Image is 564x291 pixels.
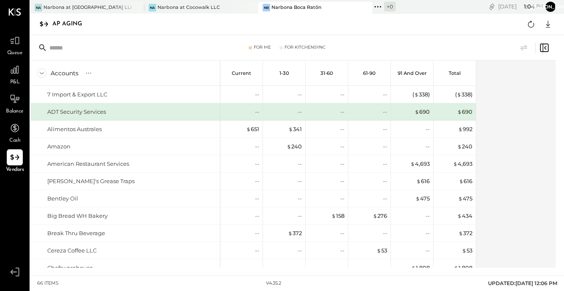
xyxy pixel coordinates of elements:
div: 158 [331,212,344,220]
div: -- [298,195,302,203]
a: P&L [0,62,29,86]
div: -- [255,195,259,203]
span: $ [246,126,251,132]
div: -- [255,91,259,99]
span: $ [287,143,291,150]
div: 7 Import & Export LLC [47,91,107,99]
div: -- [340,247,344,255]
div: Na [35,4,42,11]
div: Big Bread WH Bakery [47,212,108,220]
div: -- [426,212,430,220]
span: Queue [7,49,23,57]
div: -- [383,177,387,185]
span: $ [415,108,419,115]
span: $ [457,143,462,150]
div: -- [340,195,344,203]
div: NB [263,4,270,11]
span: $ [411,264,416,271]
div: -- [298,108,302,116]
div: -- [426,125,430,133]
div: -- [255,247,259,255]
div: Chefswarehouse [47,264,93,272]
span: $ [457,91,461,98]
div: -- [383,264,387,272]
div: -- [340,91,344,99]
div: 651 [246,125,259,133]
div: -- [255,160,259,168]
span: $ [462,247,466,254]
div: -- [383,91,387,99]
div: ( 338 ) [412,91,430,99]
div: -- [298,247,302,255]
div: -- [426,143,430,151]
span: $ [457,108,462,115]
div: 372 [458,229,472,237]
div: ( 338 ) [455,91,472,99]
p: 61-90 [363,70,376,76]
div: 1,808 [454,264,472,272]
span: $ [288,126,293,132]
span: $ [459,178,464,184]
div: -- [298,160,302,168]
div: -- [383,143,387,151]
div: -- [255,212,259,220]
div: -- [255,264,259,272]
span: $ [331,212,336,219]
div: 690 [457,108,472,116]
p: Total [449,70,461,76]
div: American Restaurant Services [47,160,129,168]
p: Current [232,70,251,76]
div: -- [383,125,387,133]
div: -- [255,177,259,185]
a: Balance [0,91,29,115]
div: + 0 [384,2,396,11]
span: $ [454,264,458,271]
div: 4,693 [410,160,430,168]
div: -- [383,195,387,203]
a: Queue [0,33,29,57]
div: [DATE] [498,3,543,11]
span: $ [457,212,462,219]
p: 91 and Over [398,70,427,76]
span: $ [414,91,419,98]
div: -- [340,160,344,168]
span: $ [415,195,420,202]
div: -- [255,108,259,116]
div: 616 [459,177,472,185]
span: UPDATED: [DATE] 12:06 PM [488,280,557,286]
span: $ [458,230,463,236]
div: 690 [415,108,430,116]
div: Alimentos Australes [47,125,102,133]
div: -- [298,212,302,220]
span: $ [453,160,458,167]
div: AP Aging [52,17,91,31]
div: -- [298,91,302,99]
div: Narbona Boca Ratōn [271,4,321,11]
div: -- [340,264,344,272]
span: Balance [6,108,24,115]
div: 276 [373,212,387,220]
div: -- [426,229,430,237]
span: $ [410,160,415,167]
div: For KitchenSync [285,44,325,50]
div: -- [383,229,387,237]
div: -- [383,108,387,116]
div: 1,808 [411,264,430,272]
div: 66 items [37,280,59,287]
div: -- [340,177,344,185]
div: For Me [254,44,271,50]
div: Bentley Oil [47,195,78,203]
div: 53 [462,247,472,255]
div: -- [298,264,302,272]
div: copy link [488,2,496,11]
div: [PERSON_NAME]'s Grease Traps [47,177,135,185]
div: 4,693 [453,160,472,168]
div: 992 [458,125,472,133]
span: $ [416,178,421,184]
div: Narbona at Cocowalk LLC [157,4,220,11]
div: -- [340,229,344,237]
div: -- [340,125,344,133]
a: Cash [0,120,29,145]
div: Cereza Coffee LLC [47,247,97,255]
p: 31-60 [320,70,333,76]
